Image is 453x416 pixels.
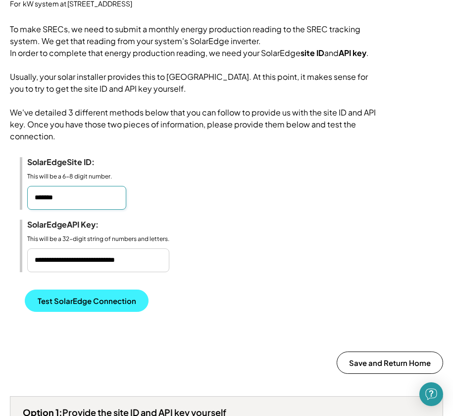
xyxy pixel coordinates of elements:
[67,157,92,167] strong: Site ID
[67,219,96,230] strong: API Key
[339,48,366,58] strong: API key
[301,48,324,58] strong: site ID
[27,220,126,230] div: SolarEdge :
[25,290,149,312] button: Test SolarEdge Connection
[419,382,443,406] div: Open Intercom Messenger
[337,352,443,374] button: Save and Return Home
[27,173,126,181] div: This will be a 6-8 digit number.
[27,157,126,168] div: SolarEdge :
[10,23,381,152] div: To make SRECs, we need to submit a monthly energy production reading to the SREC tracking system....
[27,235,169,243] div: This will be a 32-digit string of numbers and letters.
